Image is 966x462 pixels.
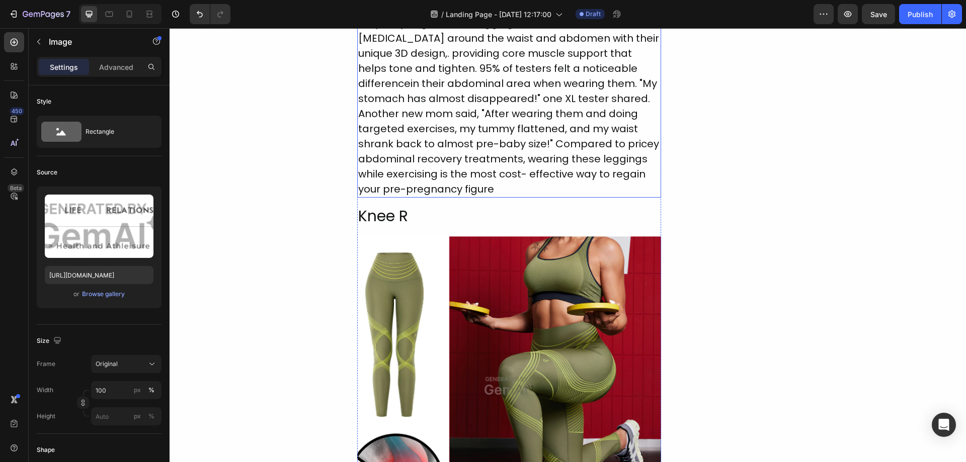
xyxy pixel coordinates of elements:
div: Source [37,168,57,177]
span: / [441,9,444,20]
span: Draft [586,10,601,19]
p: Settings [50,62,78,72]
button: 7 [4,4,75,24]
div: Style [37,97,51,106]
p: 7 [66,8,70,20]
div: px [134,412,141,421]
div: Browse gallery [82,290,125,299]
button: px [145,384,157,396]
label: Frame [37,359,55,368]
span: or [73,288,79,300]
img: preview-image [45,195,153,258]
div: Shape [37,445,55,454]
div: Open Intercom Messenger [932,413,956,437]
button: Browse gallery [82,289,125,299]
button: Publish [899,4,941,24]
div: Publish [908,9,933,20]
span: Landing Page - [DATE] 12:17:00 [446,9,551,20]
div: Beta [8,184,24,192]
div: px [134,386,141,395]
button: Save [862,4,895,24]
div: 450 [10,107,24,115]
iframe: Design area [170,28,966,462]
div: % [148,386,154,395]
div: Undo/Redo [190,4,230,24]
button: % [131,410,143,422]
input: https://example.com/image.jpg [45,266,153,284]
div: % [148,412,154,421]
h2: Knee R [188,175,492,200]
p: Advanced [99,62,133,72]
span: Original [96,359,118,368]
label: Width [37,386,53,395]
input: px% [91,407,162,425]
button: px [145,410,157,422]
div: Size [37,334,63,348]
label: Height [37,412,55,421]
p: Image [49,36,134,48]
button: Original [91,355,162,373]
div: Rectangle [86,120,147,143]
span: Save [870,10,887,19]
button: % [131,384,143,396]
input: px% [91,381,162,399]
